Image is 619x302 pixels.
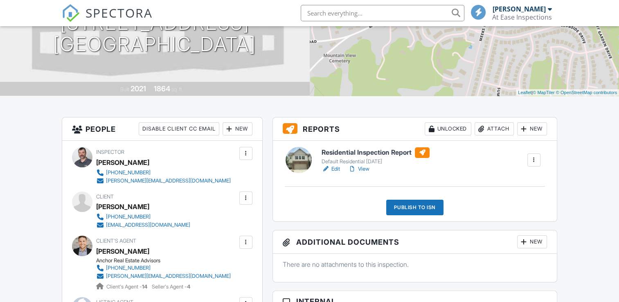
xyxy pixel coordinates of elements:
h3: People [62,117,262,141]
div: [EMAIL_ADDRESS][DOMAIN_NAME] [106,222,190,228]
div: At Ease Inspections [492,13,552,21]
div: New [517,122,547,135]
a: SPECTORA [62,11,153,28]
p: There are no attachments to this inspection. [283,260,547,269]
strong: 4 [187,284,190,290]
a: Leaflet [518,90,531,95]
div: Disable Client CC Email [139,122,219,135]
a: [PHONE_NUMBER] [96,264,231,272]
div: Unlocked [425,122,471,135]
a: [PERSON_NAME][EMAIL_ADDRESS][DOMAIN_NAME] [96,272,231,280]
span: SPECTORA [86,4,153,21]
a: Residential Inspection Report Default Residential [DATE] [322,147,430,165]
a: Edit [322,165,340,173]
span: sq. ft. [171,86,183,92]
a: [PERSON_NAME][EMAIL_ADDRESS][DOMAIN_NAME] [96,177,231,185]
h6: Residential Inspection Report [322,147,430,158]
a: View [348,165,369,173]
span: Seller's Agent - [152,284,190,290]
h3: Reports [273,117,557,141]
span: Inspector [96,149,124,155]
div: [PERSON_NAME] [493,5,546,13]
div: [PERSON_NAME] [96,156,149,169]
a: [PHONE_NUMBER] [96,169,231,177]
strong: 14 [142,284,147,290]
span: Client's Agent [96,238,136,244]
span: Client's Agent - [106,284,149,290]
div: [PHONE_NUMBER] [106,214,151,220]
div: Attach [475,122,514,135]
div: [PHONE_NUMBER] [106,169,151,176]
div: [PERSON_NAME] [96,201,149,213]
div: Publish to ISN [386,200,443,215]
h1: [STREET_ADDRESS] [GEOGRAPHIC_DATA] [53,12,256,56]
div: [PERSON_NAME][EMAIL_ADDRESS][DOMAIN_NAME] [106,273,231,279]
a: © MapTiler [533,90,555,95]
h3: Additional Documents [273,230,557,254]
div: [PHONE_NUMBER] [106,265,151,271]
div: Default Residential [DATE] [322,158,430,165]
div: | [516,89,619,96]
a: [PHONE_NUMBER] [96,213,190,221]
div: [PERSON_NAME] [96,245,149,257]
div: New [223,122,252,135]
img: The Best Home Inspection Software - Spectora [62,4,80,22]
div: [PERSON_NAME][EMAIL_ADDRESS][DOMAIN_NAME] [106,178,231,184]
span: Built [120,86,129,92]
div: 1864 [154,84,170,93]
a: [EMAIL_ADDRESS][DOMAIN_NAME] [96,221,190,229]
a: © OpenStreetMap contributors [556,90,617,95]
div: New [517,235,547,248]
span: Client [96,194,114,200]
input: Search everything... [301,5,464,21]
div: Anchor Real Estate Advisors [96,257,237,264]
div: 2021 [131,84,146,93]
